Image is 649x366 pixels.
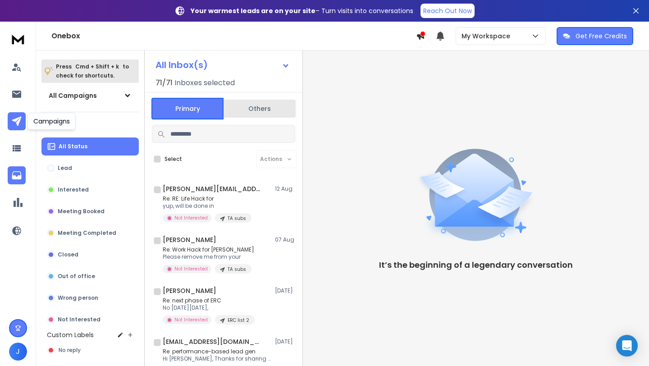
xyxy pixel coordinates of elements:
p: [DATE] [275,338,295,345]
button: Not Interested [41,311,139,329]
p: ERC list 2 [228,317,249,324]
p: Not Interested [174,316,208,323]
p: 07 Aug [275,236,295,243]
div: Open Intercom Messenger [616,335,638,357]
p: Wrong person [58,294,98,302]
button: J [9,343,27,361]
p: Re: next phase of ERC [163,297,255,304]
h1: Onebox [51,31,416,41]
p: Interested [58,186,89,193]
p: Re: RE: Life Hack for [163,195,251,202]
img: logo [9,31,27,47]
p: Closed [58,251,78,258]
button: Closed [41,246,139,264]
p: yup, will be done in [163,202,251,210]
h3: Custom Labels [47,330,94,339]
p: My Workspace [462,32,514,41]
p: TA subs [228,215,246,222]
p: Out of office [58,273,95,280]
p: TA subs [228,266,246,273]
p: Meeting Completed [58,229,116,237]
p: Get Free Credits [576,32,627,41]
button: No reply [41,341,139,359]
p: Reach Out Now [423,6,472,15]
p: – Turn visits into conversations [191,6,413,15]
button: Meeting Completed [41,224,139,242]
strong: Your warmest leads are on your site [191,6,315,15]
p: Not Interested [174,265,208,272]
p: Not Interested [58,316,101,323]
p: It’s the beginning of a legendary conversation [379,259,573,271]
a: Reach Out Now [420,4,475,18]
h1: [PERSON_NAME] [163,235,216,244]
h1: [EMAIL_ADDRESS][DOMAIN_NAME] [163,337,262,346]
p: 12 Aug [275,185,295,192]
p: Re: performance-based lead gen [163,348,271,355]
p: No [DATE][DATE], [163,304,255,311]
button: All Status [41,137,139,156]
p: All Status [59,143,87,150]
button: Others [224,99,296,119]
p: Press to check for shortcuts. [56,62,129,80]
h3: Filters [41,119,139,132]
p: Meeting Booked [58,208,105,215]
h1: All Campaigns [49,91,97,100]
p: Not Interested [174,215,208,221]
button: Out of office [41,267,139,285]
h1: [PERSON_NAME][EMAIL_ADDRESS][PERSON_NAME][DOMAIN_NAME] [163,184,262,193]
span: No reply [59,347,81,354]
button: All Campaigns [41,87,139,105]
button: All Inbox(s) [148,56,297,74]
button: Meeting Booked [41,202,139,220]
button: Get Free Credits [557,27,633,45]
h3: Inboxes selected [174,78,235,88]
p: Hi [PERSON_NAME], Thanks for sharing all [163,355,271,362]
button: Lead [41,159,139,177]
button: Primary [151,98,224,119]
button: Interested [41,181,139,199]
p: Re: Work Hack for [PERSON_NAME] [163,246,254,253]
p: Please remove me from your [163,253,254,261]
button: Wrong person [41,289,139,307]
p: Lead [58,165,72,172]
h1: [PERSON_NAME] [163,286,216,295]
h1: All Inbox(s) [155,60,208,69]
span: Cmd + Shift + k [74,61,120,72]
div: Campaigns [27,113,76,130]
p: [DATE] [275,287,295,294]
span: 71 / 71 [155,78,173,88]
label: Select [165,156,182,163]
